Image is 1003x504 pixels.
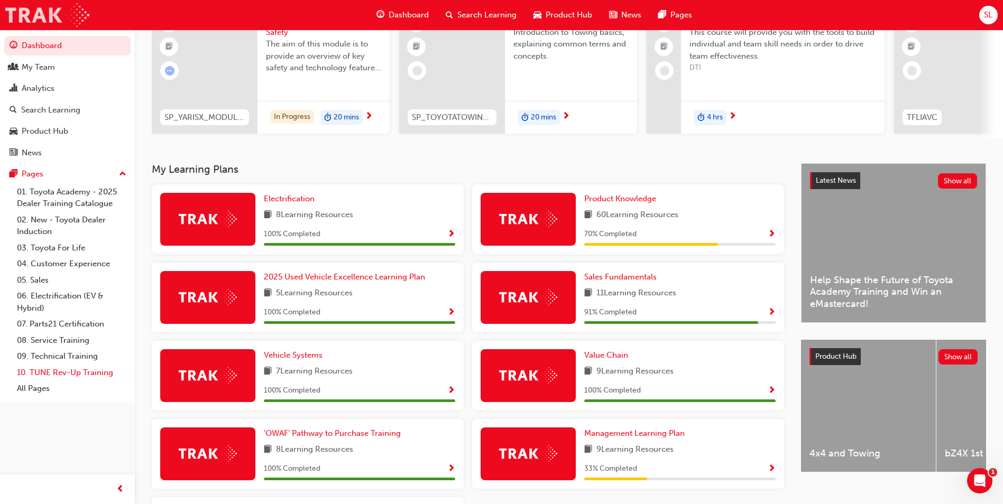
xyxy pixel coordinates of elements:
span: book-icon [264,443,272,456]
span: learningRecordVerb_ATTEMPT-icon [165,66,174,76]
div: Product Hub [22,125,68,137]
span: search-icon [10,106,17,115]
a: 10. TUNE Rev-Up Training [13,365,131,381]
span: 'OWAF' Pathway to Purchase Training [264,428,401,438]
span: duration-icon [521,111,529,125]
a: Product HubShow all [809,348,978,365]
a: Search Learning [4,100,131,120]
span: booktick-icon [165,40,173,54]
span: 20 mins [334,111,359,124]
a: search-iconSearch Learning [437,4,525,26]
img: Trak [179,445,237,462]
span: book-icon [584,287,592,300]
span: up-icon [119,167,126,181]
span: 8 Learning Resources [276,209,353,222]
a: 2025 Used Vehicle Excellence Learning Plan [264,271,429,283]
div: In Progress [270,110,314,124]
span: SL [984,9,992,21]
div: News [22,147,42,159]
img: Trak [179,367,237,384]
img: Trak [499,211,557,227]
span: guage-icon [376,8,384,22]
button: Pages [4,164,131,184]
div: My Team [22,61,55,73]
span: 100 % Completed [264,463,320,475]
span: 33 % Completed [584,463,637,475]
span: SP_YARISX_MODULE_3 [164,111,245,124]
span: 9 Learning Resources [596,443,674,456]
span: 9 Learning Resources [596,365,674,378]
span: Show Progress [768,230,776,239]
span: Latest News [816,176,856,185]
span: News [621,9,641,21]
span: next-icon [729,112,737,122]
span: 100 % Completed [264,306,320,319]
span: 1 [989,468,997,477]
span: Introduction to Towing basics, explaining common terms and concepts. [513,26,629,62]
a: Vehicle Systems [264,349,327,361]
a: pages-iconPages [650,4,701,26]
button: Show Progress [768,306,776,319]
img: Trak [499,367,557,384]
button: Show Progress [768,384,776,397]
iframe: Intercom live chat [967,468,992,493]
span: 100 % Completed [264,228,320,240]
span: DTI [689,62,876,74]
a: Management Learning Plan [584,427,689,440]
button: Show Progress [447,306,455,319]
button: Show all [938,349,978,365]
span: book-icon [264,209,272,222]
a: 'OWAF' Pathway to Purchase Training [264,427,405,440]
span: Dashboard [389,9,429,21]
img: Trak [179,289,237,305]
span: car-icon [533,8,541,22]
span: next-icon [365,112,373,122]
a: Sales Fundamentals [584,271,661,283]
a: 05. Sales [13,272,131,288]
button: Show Progress [447,228,455,241]
a: Product Hub [4,122,131,141]
a: Value Chain [584,349,632,361]
span: SP_TOYOTATOWING_0424 [412,111,492,124]
a: car-iconProduct Hub [525,4,601,26]
button: Show Progress [768,462,776,475]
span: duration-icon [324,111,332,125]
span: Show Progress [768,386,776,396]
span: Management Learning Plan [584,428,685,438]
span: Show Progress [768,464,776,474]
span: Show Progress [447,464,455,474]
span: Search Learning [457,9,517,21]
span: 20 mins [531,111,556,124]
span: 7 Learning Resources [276,365,353,378]
span: 11 Learning Resources [596,287,676,300]
span: Vehicle Systems [264,350,323,360]
span: pages-icon [10,170,17,179]
span: 100 % Completed [584,385,641,397]
a: 4x4 and Towing [801,340,936,472]
span: next-icon [562,112,570,122]
span: The aim of this module is to provide an overview of key safety and technology features that have ... [266,38,381,74]
span: news-icon [10,148,17,158]
span: booktick-icon [413,40,420,54]
span: learningRecordVerb_NONE-icon [660,66,669,76]
span: Product Hub [546,9,592,21]
span: TFLIAVC [907,111,937,124]
a: 07. Parts21 Certification [13,316,131,332]
a: Electrification [264,193,319,205]
span: Show Progress [768,308,776,318]
a: 415Develop Teams & IndividualsThis course will provide you with the tools to build individual and... [647,6,885,134]
button: SL [979,6,998,24]
a: Trak [5,3,89,27]
span: 100 % Completed [264,385,320,397]
span: 4 hrs [707,111,723,124]
span: 70 % Completed [584,228,637,240]
div: Pages [22,168,43,180]
a: 02. New - Toyota Dealer Induction [13,212,131,240]
span: Show Progress [447,308,455,318]
a: Latest NewsShow allHelp Shape the Future of Toyota Academy Training and Win an eMastercard! [801,163,986,323]
button: Show all [938,173,978,189]
span: learningRecordVerb_NONE-icon [412,66,422,76]
span: Help Shape the Future of Toyota Academy Training and Win an eMastercard! [810,274,977,310]
span: chart-icon [10,84,17,94]
span: Show Progress [447,386,455,396]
